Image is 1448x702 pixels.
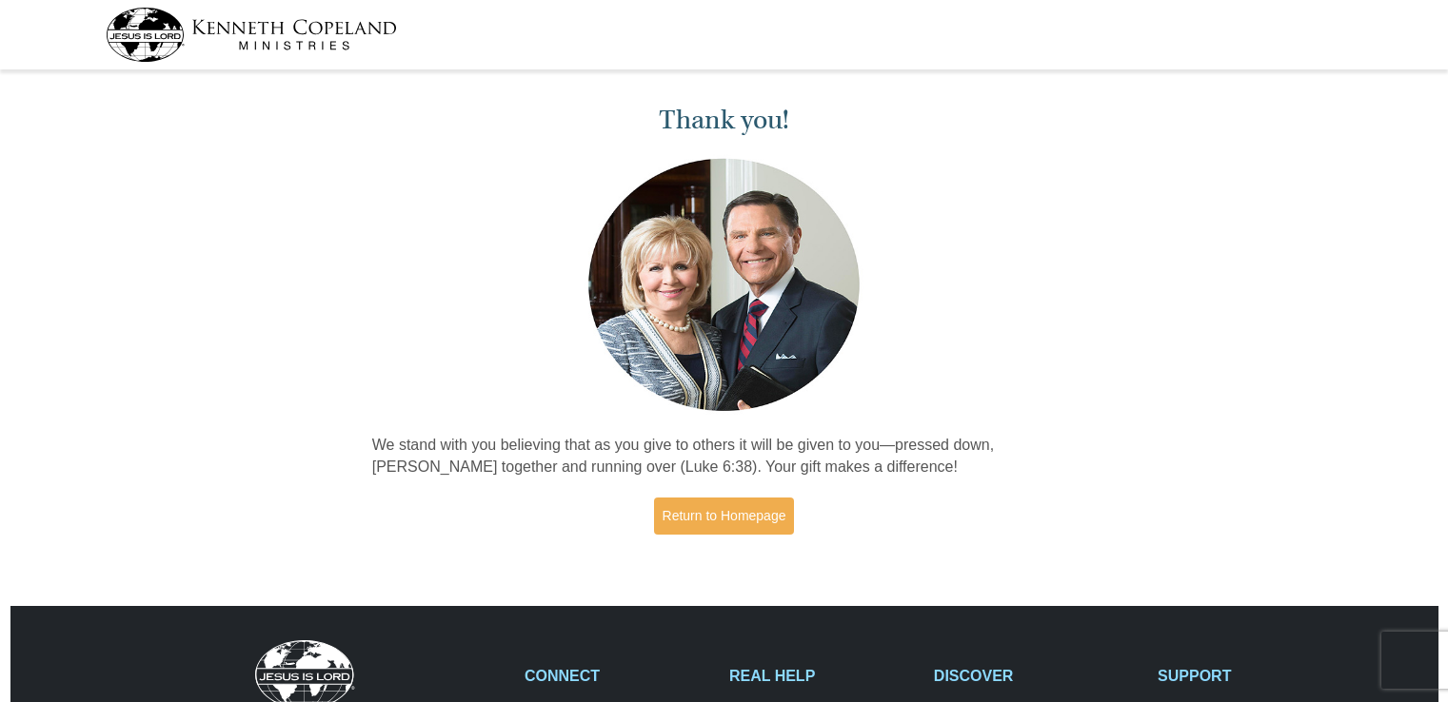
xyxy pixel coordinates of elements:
[372,105,1077,136] h1: Thank you!
[934,667,1138,685] h2: DISCOVER
[1158,667,1342,685] h2: SUPPORT
[372,435,1077,478] p: We stand with you believing that as you give to others it will be given to you—pressed down, [PER...
[525,667,709,685] h2: CONNECT
[106,8,397,62] img: kcm-header-logo.svg
[584,154,864,416] img: Kenneth and Gloria
[729,667,914,685] h2: REAL HELP
[654,497,795,535] a: Return to Homepage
